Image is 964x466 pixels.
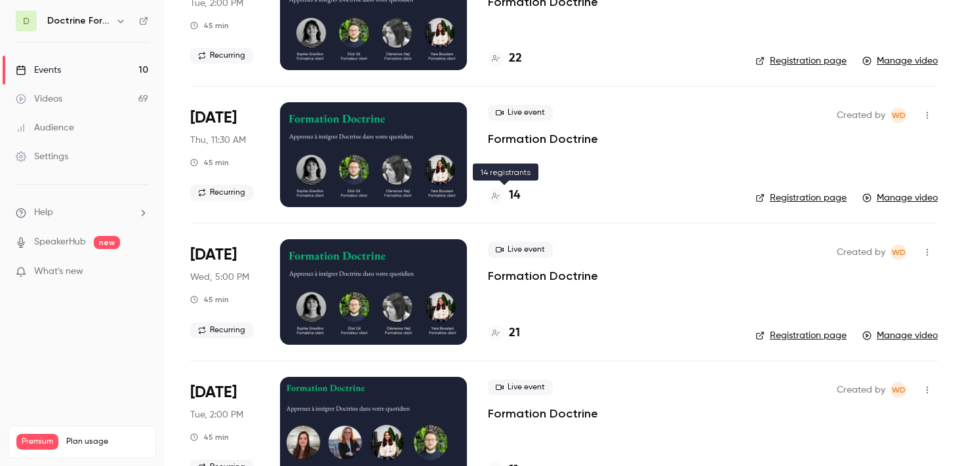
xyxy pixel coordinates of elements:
[755,191,847,204] a: Registration page
[755,329,847,342] a: Registration page
[16,434,58,450] span: Premium
[190,271,249,284] span: Wed, 5:00 PM
[16,92,62,106] div: Videos
[190,48,253,64] span: Recurring
[892,244,906,260] span: WD
[488,131,598,147] a: Formation Doctrine
[755,54,847,68] a: Registration page
[488,379,553,395] span: Live event
[190,322,253,338] span: Recurring
[47,14,110,28] h6: Doctrine Formation Corporate
[488,105,553,121] span: Live event
[190,382,237,403] span: [DATE]
[34,265,83,279] span: What's new
[190,102,259,207] div: Sep 25 Thu, 11:30 AM (Europe/Paris)
[94,236,120,249] span: new
[16,150,68,163] div: Settings
[190,432,229,442] div: 45 min
[891,244,906,260] span: Webinar Doctrine
[862,191,938,204] a: Manage video
[23,14,30,28] span: D
[891,382,906,398] span: Webinar Doctrine
[34,206,53,220] span: Help
[509,324,520,342] h4: 21
[16,206,148,220] li: help-dropdown-opener
[837,107,885,123] span: Created by
[190,20,229,31] div: 45 min
[66,437,148,447] span: Plan usage
[190,134,246,147] span: Thu, 11:30 AM
[190,157,229,168] div: 45 min
[16,121,74,134] div: Audience
[862,54,938,68] a: Manage video
[509,187,520,204] h4: 14
[509,50,522,68] h4: 22
[132,266,148,278] iframe: Noticeable Trigger
[837,244,885,260] span: Created by
[862,329,938,342] a: Manage video
[488,406,598,421] a: Formation Doctrine
[190,107,237,128] span: [DATE]
[488,187,520,204] a: 14
[488,324,520,342] a: 21
[488,242,553,258] span: Live event
[892,382,906,398] span: WD
[190,408,243,421] span: Tue, 2:00 PM
[891,107,906,123] span: Webinar Doctrine
[16,64,61,77] div: Events
[190,239,259,344] div: Sep 24 Wed, 5:00 PM (Europe/Paris)
[892,107,906,123] span: WD
[190,294,229,305] div: 45 min
[837,382,885,398] span: Created by
[190,185,253,201] span: Recurring
[190,244,237,265] span: [DATE]
[34,235,86,249] a: SpeakerHub
[488,50,522,68] a: 22
[488,268,598,284] a: Formation Doctrine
